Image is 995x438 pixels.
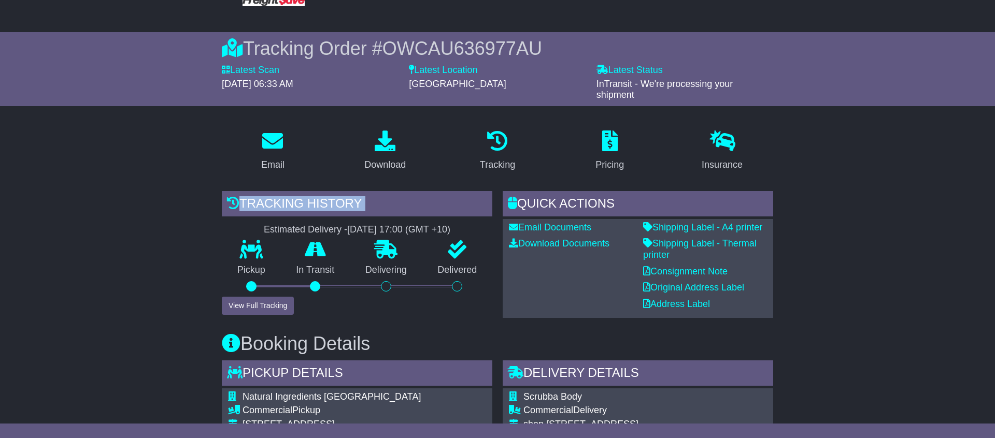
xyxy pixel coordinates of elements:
[243,419,442,430] div: [STREET_ADDRESS]
[261,158,285,172] div: Email
[243,405,442,416] div: Pickup
[243,405,292,415] span: Commercial
[702,158,743,172] div: Insurance
[480,158,515,172] div: Tracking
[409,65,477,76] label: Latest Location
[222,79,293,89] span: [DATE] 06:33 AM
[350,265,422,276] p: Delivering
[503,191,773,219] div: Quick Actions
[523,405,758,416] div: Delivery
[509,222,591,232] a: Email Documents
[254,127,291,176] a: Email
[695,127,749,176] a: Insurance
[643,299,710,309] a: Address Label
[222,224,492,236] div: Estimated Delivery -
[523,419,758,430] div: shop [STREET_ADDRESS]
[222,191,492,219] div: Tracking history
[503,360,773,388] div: Delivery Details
[222,65,279,76] label: Latest Scan
[281,265,350,276] p: In Transit
[364,158,406,172] div: Download
[643,238,757,260] a: Shipping Label - Thermal printer
[589,127,631,176] a: Pricing
[222,265,281,276] p: Pickup
[509,238,609,249] a: Download Documents
[222,333,773,354] h3: Booking Details
[347,224,450,236] div: [DATE] 17:00 (GMT +10)
[643,282,744,293] a: Original Address Label
[358,127,413,176] a: Download
[643,222,762,232] a: Shipping Label - A4 printer
[596,79,733,100] span: InTransit - We're processing your shipment
[222,360,492,388] div: Pickup Details
[596,65,663,76] label: Latest Status
[595,158,624,172] div: Pricing
[473,127,522,176] a: Tracking
[523,391,582,402] span: Scrubba Body
[409,79,506,89] span: [GEOGRAPHIC_DATA]
[422,265,493,276] p: Delivered
[643,266,728,276] a: Consignment Note
[243,391,421,402] span: Natural Ingredients [GEOGRAPHIC_DATA]
[523,405,573,415] span: Commercial
[382,38,542,59] span: OWCAU636977AU
[222,37,773,60] div: Tracking Order #
[222,297,294,315] button: View Full Tracking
